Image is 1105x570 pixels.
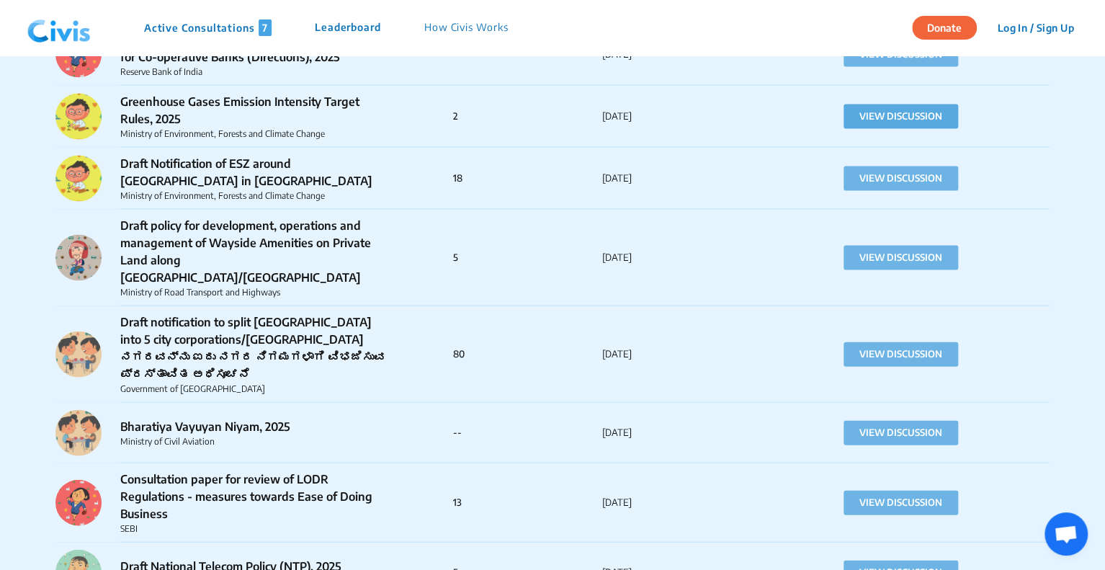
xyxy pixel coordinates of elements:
button: VIEW DISCUSSION [844,491,958,515]
button: Log In / Sign Up [988,17,1083,39]
div: Open chat [1044,512,1088,556]
p: Draft Notification of ESZ around [GEOGRAPHIC_DATA] in [GEOGRAPHIC_DATA] [120,155,387,190]
img: zzuleu93zrig3qvd2zxvqbhju8kc [55,331,102,378]
p: Consultation paper for review of LODR Regulations - measures towards Ease of Doing Business [120,471,387,522]
span: 7 [259,19,272,36]
p: Ministry of Environment, Forests and Climate Change [120,190,387,202]
p: Draft notification to split [GEOGRAPHIC_DATA] into 5 city corporations/[GEOGRAPHIC_DATA] ನಗರವನ್ನು... [120,313,387,383]
img: navlogo.png [22,6,97,50]
p: Ministry of Civil Aviation [120,435,387,448]
img: ws0pfcaro38jc0v5glghkjokbm2f [55,94,102,140]
img: 96tvccn45hk308fzwu25mod2021z [55,235,102,281]
p: [DATE] [602,251,751,265]
p: Leaderboard [315,19,381,36]
p: [DATE] [602,110,751,124]
a: Donate [912,19,988,34]
button: VIEW DISCUSSION [844,104,958,129]
p: Government of [GEOGRAPHIC_DATA] [120,383,387,396]
p: Bharatiya Vayuyan Niyam, 2025 [120,418,387,435]
button: VIEW DISCUSSION [844,342,958,367]
p: [DATE] [602,426,751,440]
img: ws0pfcaro38jc0v5glghkjokbm2f [55,156,102,202]
p: Ministry of Road Transport and Highways [120,286,387,299]
p: Active Consultations [144,19,272,36]
p: -- [453,426,602,440]
p: [DATE] [602,347,751,362]
p: 5 [453,251,602,265]
p: 18 [453,172,602,186]
img: zzuleu93zrig3qvd2zxvqbhju8kc [55,410,102,456]
button: Donate [912,16,977,40]
p: [DATE] [602,496,751,510]
p: SEBI [120,522,387,535]
p: Reserve Bank of India [120,66,387,79]
p: How Civis Works [424,19,509,36]
button: VIEW DISCUSSION [844,166,958,191]
p: [DATE] [602,172,751,186]
p: Draft policy for development, operations and management of Wayside Amenities on Private Land alon... [120,217,387,286]
p: Ministry of Environment, Forests and Climate Change [120,128,387,141]
img: wr1mba3wble6xs6iajorg9al0z4x [55,480,102,526]
p: 80 [453,347,602,362]
p: 13 [453,496,602,510]
button: VIEW DISCUSSION [844,421,958,445]
p: Greenhouse Gases Emission Intensity Target Rules, 2025 [120,93,387,128]
button: VIEW DISCUSSION [844,246,958,270]
p: 2 [453,110,602,124]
